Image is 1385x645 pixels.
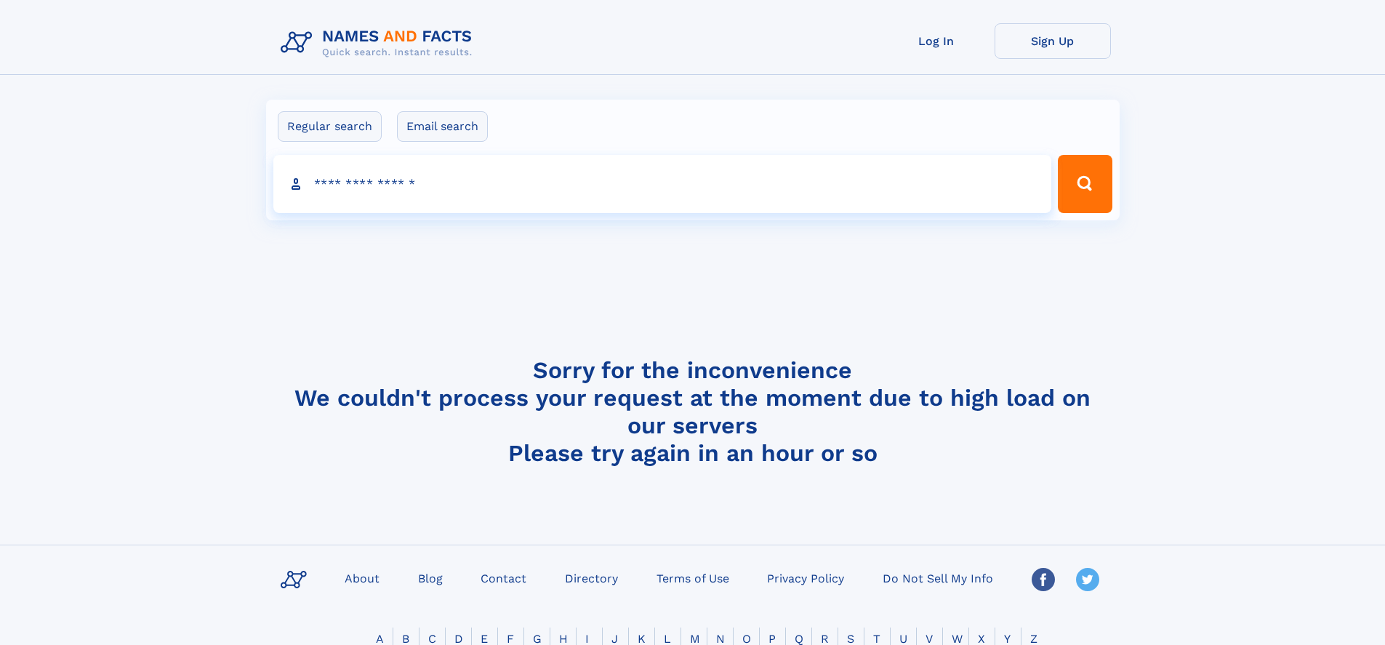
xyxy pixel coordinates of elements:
h4: Sorry for the inconvenience We couldn't process your request at the moment due to high load on ou... [275,356,1111,467]
a: Contact [475,567,532,588]
img: Logo Names and Facts [275,23,484,63]
img: Facebook [1032,568,1055,591]
input: search input [273,155,1052,213]
a: Terms of Use [651,567,735,588]
a: Privacy Policy [761,567,850,588]
a: Directory [559,567,624,588]
img: Twitter [1076,568,1099,591]
button: Search Button [1058,155,1112,213]
a: About [339,567,385,588]
label: Regular search [278,111,382,142]
a: Sign Up [995,23,1111,59]
a: Do Not Sell My Info [877,567,999,588]
a: Blog [412,567,449,588]
label: Email search [397,111,488,142]
a: Log In [878,23,995,59]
